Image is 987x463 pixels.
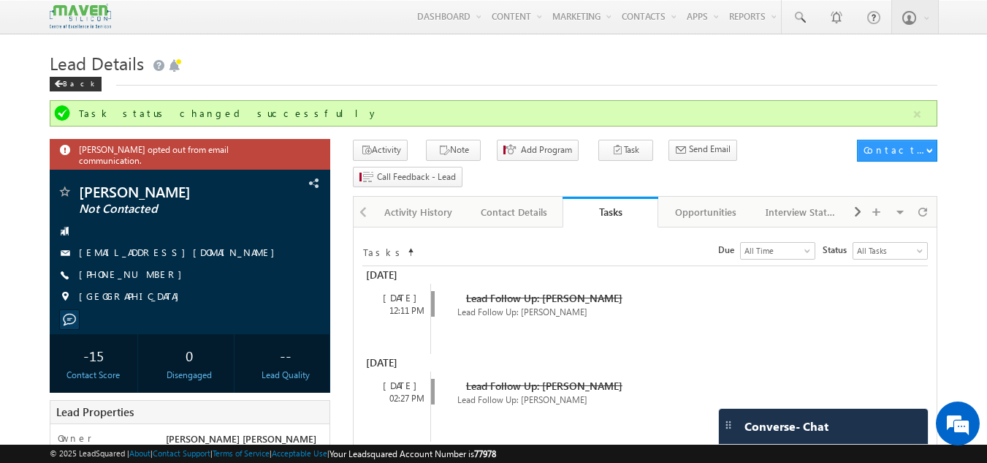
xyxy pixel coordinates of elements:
[79,107,912,120] div: Task status changed successfully
[50,51,144,75] span: Lead Details
[56,404,134,419] span: Lead Properties
[823,244,853,257] span: Status
[740,242,815,260] a: All Time
[457,306,587,317] span: Lead Follow Up: [PERSON_NAME]
[79,143,292,166] span: [PERSON_NAME] opted out from email communication.
[362,242,406,260] td: Tasks
[466,379,622,393] span: Lead Follow Up: [PERSON_NAME]
[50,447,496,461] span: © 2025 LeadSquared | | | | |
[466,291,622,305] span: Lead Follow Up: [PERSON_NAME]
[377,170,456,184] span: Call Feedback - Lead
[129,448,150,458] a: About
[329,448,496,459] span: Your Leadsquared Account Number is
[58,432,92,445] label: Owner
[50,77,102,91] div: Back
[245,342,326,369] div: --
[563,197,658,227] a: Tasks
[741,244,811,257] span: All Time
[573,205,647,219] div: Tasks
[79,268,189,282] span: [PHONE_NUMBER]
[407,243,414,256] span: Sort Timeline
[353,167,462,188] button: Call Feedback - Lead
[857,140,937,162] button: Contact Actions
[79,246,282,260] span: [EMAIL_ADDRESS][DOMAIN_NAME]
[245,369,326,382] div: Lead Quality
[598,140,653,161] button: Task
[149,342,230,369] div: 0
[370,291,430,304] div: [DATE]
[754,197,850,227] a: Interview Status
[766,203,837,221] div: Interview Status
[153,448,210,458] a: Contact Support
[479,203,549,221] div: Contact Details
[79,184,252,199] span: [PERSON_NAME]
[864,143,926,157] div: Contact Actions
[79,290,186,304] span: [GEOGRAPHIC_DATA]
[149,369,230,382] div: Disengaged
[467,197,563,227] a: Contact Details
[50,4,111,29] img: Custom Logo
[370,392,430,405] div: 02:27 PM
[79,202,252,217] span: Not Contacted
[383,203,454,221] div: Activity History
[718,244,740,257] span: Due
[53,342,134,369] div: -15
[497,140,579,161] button: Add Program
[426,140,481,161] button: Note
[213,448,270,458] a: Terms of Service
[658,197,754,227] a: Opportunities
[272,448,327,458] a: Acceptable Use
[353,140,408,161] button: Activity
[668,140,737,161] button: Send Email
[474,448,496,459] span: 77978
[723,419,734,431] img: carter-drag
[53,369,134,382] div: Contact Score
[744,420,828,433] span: Converse - Chat
[689,143,731,156] span: Send Email
[362,354,429,372] div: [DATE]
[457,394,587,405] span: Lead Follow Up: [PERSON_NAME]
[371,197,467,227] a: Activity History
[166,432,316,445] span: [PERSON_NAME] [PERSON_NAME]
[521,143,572,157] span: Add Program
[853,244,923,257] span: All Tasks
[370,304,430,317] div: 12:11 PM
[370,379,430,392] div: [DATE]
[50,76,109,89] a: Back
[853,242,928,260] a: All Tasks
[670,203,741,221] div: Opportunities
[362,266,429,284] div: [DATE]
